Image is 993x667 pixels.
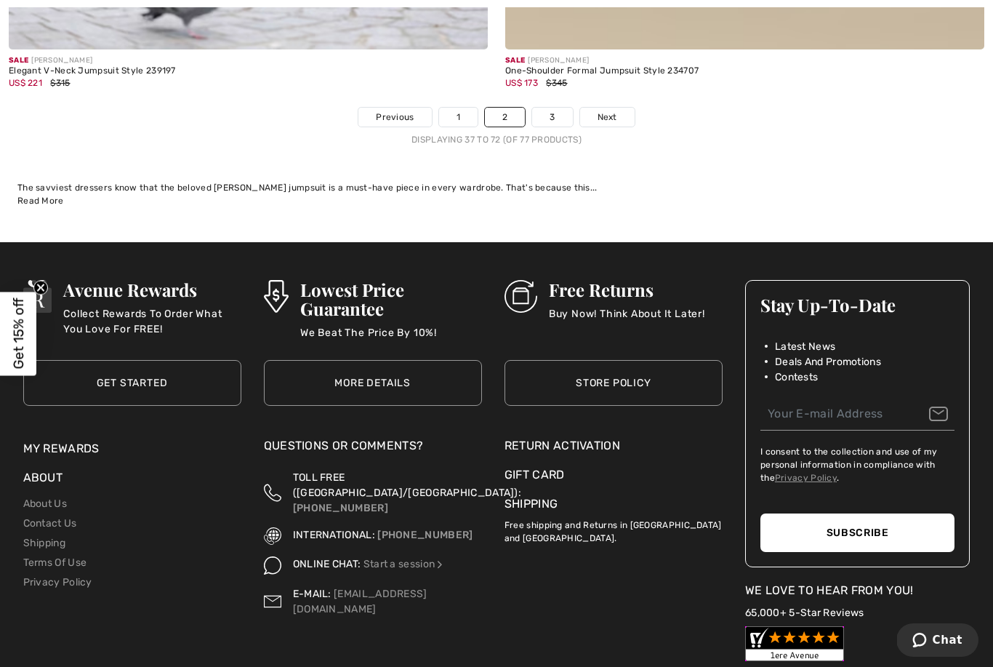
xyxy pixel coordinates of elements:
[760,445,955,484] label: I consent to the collection and use of my personal information in compliance with the .
[23,469,241,494] div: About
[300,280,482,318] h3: Lowest Price Guarantee
[33,280,48,295] button: Close teaser
[23,442,100,455] a: My Rewards
[505,55,699,66] div: [PERSON_NAME]
[293,529,375,541] span: INTERNATIONAL:
[293,588,331,600] span: E-MAIL:
[376,111,414,124] span: Previous
[293,471,521,499] span: TOLL FREE ([GEOGRAPHIC_DATA]/[GEOGRAPHIC_DATA]):
[23,576,92,588] a: Privacy Policy
[439,108,478,127] a: 1
[50,78,70,88] span: $315
[293,502,388,514] a: [PHONE_NUMBER]
[504,280,537,313] img: Free Returns
[598,111,617,124] span: Next
[264,586,281,617] img: Contact us
[775,339,835,354] span: Latest News
[897,623,978,660] iframe: Opens a widget where you can chat to one of our agents
[504,466,723,484] a: Gift Card
[264,437,482,462] div: Questions or Comments?
[63,280,241,299] h3: Avenue Rewards
[505,78,538,88] span: US$ 173
[9,66,176,76] div: Elegant V-Neck Jumpsuit Style 239197
[504,360,723,406] a: Store Policy
[9,55,176,66] div: [PERSON_NAME]
[293,558,361,570] span: ONLINE CHAT:
[23,280,52,313] img: Avenue Rewards
[358,108,431,127] a: Previous
[264,280,289,313] img: Lowest Price Guarantee
[775,354,881,370] span: Deals And Promotions
[485,108,525,127] a: 2
[264,527,281,545] img: International
[745,607,864,619] a: 65,000+ 5-Star Reviews
[23,360,241,406] a: Get Started
[363,558,446,570] a: Start a session
[435,559,445,570] img: Online Chat
[23,556,87,569] a: Terms Of Use
[17,196,64,206] span: Read More
[745,582,970,599] div: We Love To Hear From You!
[293,588,427,615] a: [EMAIL_ADDRESS][DOMAIN_NAME]
[300,325,482,354] p: We Beat The Price By 10%!
[63,306,241,335] p: Collect Rewards To Order What You Love For FREE!
[580,108,635,127] a: Next
[23,498,67,510] a: About Us
[10,298,27,370] span: Get 15% off
[760,514,955,552] button: Subscribe
[264,360,482,406] a: More Details
[23,537,65,549] a: Shipping
[546,78,567,88] span: $345
[775,473,837,483] a: Privacy Policy
[504,497,558,511] a: Shipping
[9,56,28,65] span: Sale
[760,398,955,431] input: Your E-mail Address
[504,513,723,545] p: Free shipping and Returns in [GEOGRAPHIC_DATA] and [GEOGRAPHIC_DATA].
[505,56,525,65] span: Sale
[745,626,844,661] img: Customer Reviews
[549,280,705,299] h3: Free Returns
[377,529,473,541] a: [PHONE_NUMBER]
[549,306,705,335] p: Buy Now! Think About It Later!
[23,517,77,530] a: Contact Us
[760,295,955,314] h3: Stay Up-To-Date
[504,437,723,455] a: Return Activation
[264,470,281,516] img: Toll Free (Canada/US)
[264,556,281,574] img: Online Chat
[17,181,976,194] div: The savviest dressers know that the beloved [PERSON_NAME] jumpsuit is a must-have piece in every ...
[532,108,572,127] a: 3
[775,370,818,385] span: Contests
[9,78,42,88] span: US$ 221
[505,66,699,76] div: One-Shoulder Formal Jumpsuit Style 234707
